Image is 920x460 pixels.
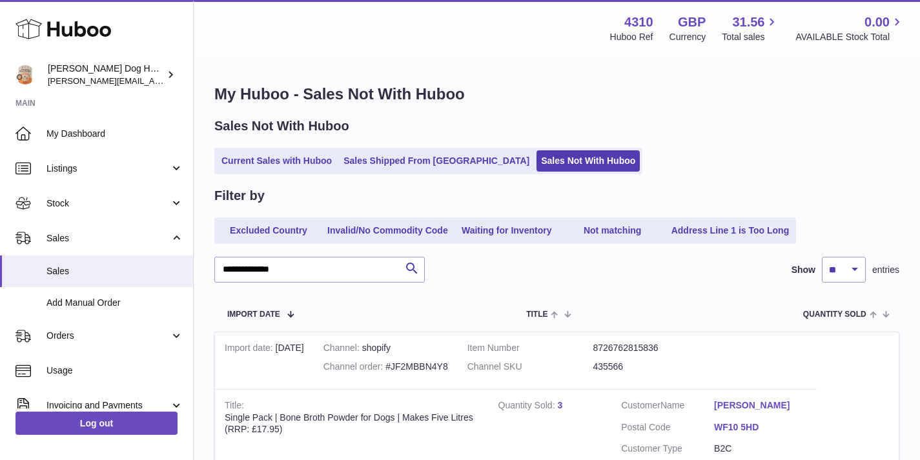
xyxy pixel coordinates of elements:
a: [PERSON_NAME] [714,399,807,412]
dt: Name [621,399,714,415]
dd: 8726762815836 [593,342,719,354]
a: Invalid/No Commodity Code [323,220,453,241]
h2: Filter by [214,187,265,205]
label: Show [792,264,815,276]
span: Quantity Sold [803,310,866,319]
a: 0.00 AVAILABLE Stock Total [795,14,905,43]
dd: B2C [714,443,807,455]
span: Listings [46,163,170,175]
strong: Channel order [323,361,386,375]
strong: Quantity Sold [498,400,558,414]
dt: Postal Code [621,421,714,437]
div: Single Pack | Bone Broth Powder for Dogs | Makes Five Litres (RRP: £17.95) [225,412,479,436]
span: Sales [46,265,183,277]
dt: Channel SKU [467,361,593,373]
span: Import date [227,310,280,319]
div: Currency [670,31,706,43]
span: AVAILABLE Stock Total [795,31,905,43]
strong: GBP [678,14,706,31]
a: Address Line 1 is Too Long [667,220,794,241]
span: Sales [46,232,170,245]
span: 31.56 [732,14,764,31]
strong: Import date [225,343,276,356]
span: Customer [621,400,660,410]
a: 3 [557,400,562,410]
a: Sales Not With Huboo [537,150,640,172]
strong: Title [225,400,244,414]
span: 0.00 [864,14,890,31]
span: Stock [46,197,170,210]
span: My Dashboard [46,128,183,140]
h1: My Huboo - Sales Not With Huboo [214,84,899,105]
span: Add Manual Order [46,297,183,309]
div: [PERSON_NAME] Dog House [48,63,164,87]
span: [PERSON_NAME][EMAIL_ADDRESS][DOMAIN_NAME] [48,75,259,86]
span: entries [872,264,899,276]
span: Title [526,310,547,319]
span: Usage [46,365,183,377]
span: Orders [46,330,170,342]
img: toby@hackneydoghouse.com [15,65,35,85]
dd: 435566 [593,361,719,373]
dt: Item Number [467,342,593,354]
td: [DATE] [215,332,314,389]
span: Total sales [722,31,779,43]
a: 31.56 Total sales [722,14,779,43]
a: Waiting for Inventory [455,220,558,241]
div: shopify [323,342,448,354]
a: Current Sales with Huboo [217,150,336,172]
a: Sales Shipped From [GEOGRAPHIC_DATA] [339,150,534,172]
div: Huboo Ref [610,31,653,43]
a: Log out [15,412,178,435]
span: Invoicing and Payments [46,399,170,412]
a: Not matching [561,220,664,241]
dt: Customer Type [621,443,714,455]
h2: Sales Not With Huboo [214,117,349,135]
strong: 4310 [624,14,653,31]
div: #JF2MBBN4Y8 [323,361,448,373]
a: WF10 5HD [714,421,807,434]
a: Excluded Country [217,220,320,241]
strong: Channel [323,343,362,356]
